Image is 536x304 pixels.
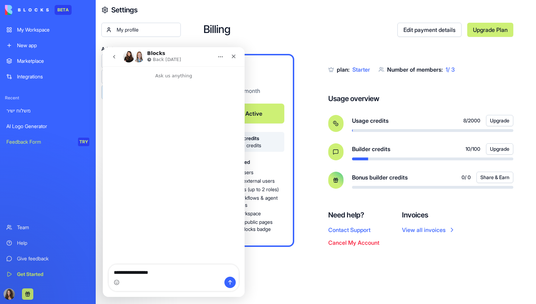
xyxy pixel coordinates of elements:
[486,143,513,155] button: Upgrade
[101,23,181,37] a: My profile
[2,252,94,266] a: Give feedback
[55,5,72,15] div: BETA
[2,70,94,84] a: Integrations
[17,73,89,80] div: Integrations
[4,288,15,300] img: ACg8ocIOVUeG59FIo-4zXBF37QkowezZymUfLK5uu-4RA3AnFYKXGPRu=s96-c
[17,42,89,49] div: New app
[387,66,443,73] span: Number of members:
[239,87,260,95] p: / month
[463,117,480,124] span: 8 / 2000
[17,239,89,247] div: Help
[213,64,284,75] h3: Starter
[17,224,89,231] div: Team
[101,85,181,99] a: Billing
[17,255,89,262] div: Give feedback
[2,236,94,250] a: Help
[223,219,284,233] span: Portals & public pages without Blocks badge
[5,5,72,15] a: BETA
[2,104,94,118] a: משלוח ישיר
[446,66,455,73] span: 1 / 3
[2,54,94,68] a: Marketplace
[352,145,390,153] span: Builder credits
[328,210,379,220] h4: Need help?
[2,38,94,52] a: New app
[402,226,456,234] a: View all invoices
[219,135,279,142] span: 100 builder credits
[352,173,408,182] span: Bonus builder credits
[328,94,379,104] h4: Usage overview
[219,142,279,149] span: 2000 usage credits
[2,267,94,281] a: Get Started
[17,57,89,65] div: Marketplace
[2,23,94,37] a: My Workspace
[78,138,89,146] div: TRY
[2,95,94,101] span: Recent
[101,70,181,84] a: Members
[6,107,89,114] div: משלוח ישיר
[352,116,389,125] span: Usage credits
[328,226,370,234] button: Contact Support
[397,23,462,37] a: Edit payment details
[117,26,176,33] div: My profile
[2,220,94,234] a: Team
[2,135,94,149] a: Feedback FormTRY
[467,23,513,37] a: Upgrade Plan
[337,66,350,73] span: plan:
[223,177,275,184] span: Up to 10 external users
[402,210,456,220] h4: Invoices
[101,54,181,68] a: My account
[17,26,89,33] div: My Workspace
[17,271,89,278] div: Get Started
[6,138,73,145] div: Feedback Form
[2,119,94,133] a: AI Logo Generator
[122,230,133,241] button: Send a message…
[203,23,397,37] h2: Billing
[213,104,284,123] button: Active
[101,45,181,52] span: Admin
[465,145,480,153] span: 10 / 100
[5,5,49,15] img: logo
[6,123,89,130] div: AI Logo Generator
[203,54,294,247] a: Starter$20 / monthActive100builder credits2000usage creditsWhat's includedUp to 3 usersUp to 10 e...
[486,115,513,126] button: Upgrade
[223,186,279,193] span: User roles (up to 2 roles)
[352,66,370,73] span: Starter
[328,238,379,247] button: Cancel My Account
[223,194,284,209] span: Basic workflows & agent capabilities
[462,174,471,181] span: 0 / 0
[476,172,513,183] button: Share & Earn
[111,5,138,15] h4: Settings
[103,47,245,297] iframe: Intercom live chat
